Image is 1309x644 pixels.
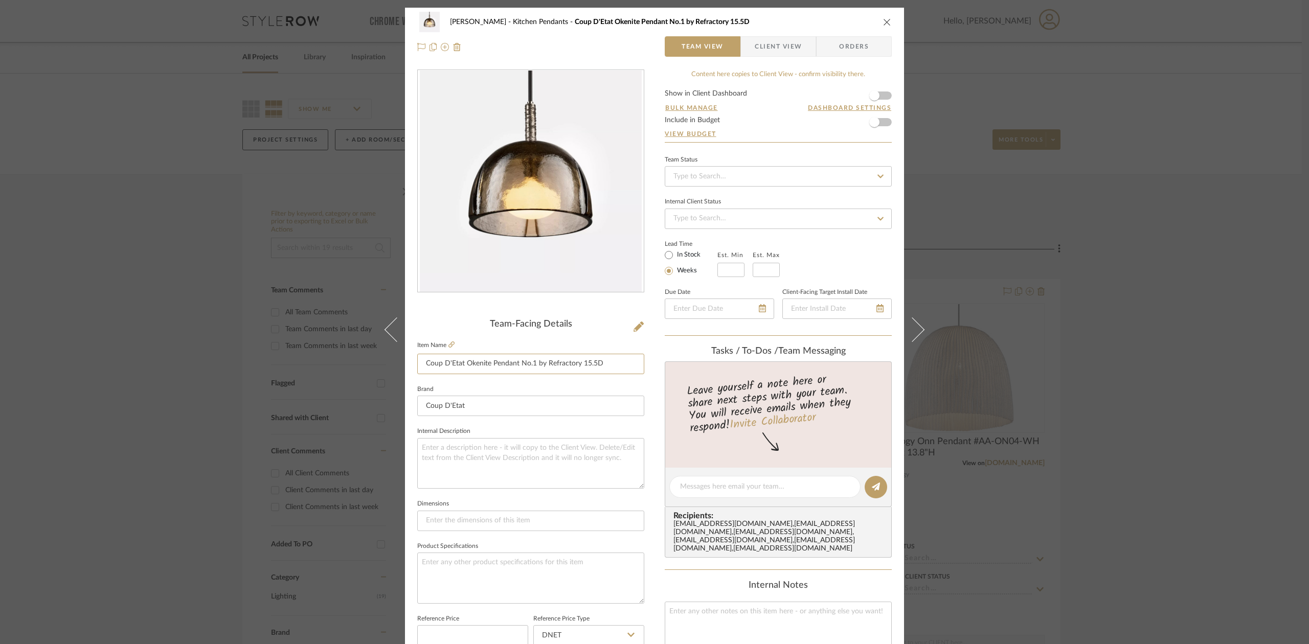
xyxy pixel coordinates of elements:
[450,18,513,26] span: [PERSON_NAME]
[755,36,802,57] span: Client View
[418,71,644,292] div: 0
[417,387,434,392] label: Brand
[682,36,724,57] span: Team View
[665,103,718,112] button: Bulk Manage
[417,341,455,350] label: Item Name
[753,251,780,259] label: Est. Max
[665,166,892,187] input: Type to Search…
[664,369,893,437] div: Leave yourself a note here or share next steps with your team. You will receive emails when they ...
[665,209,892,229] input: Type to Search…
[665,346,892,357] div: team Messaging
[675,250,701,260] label: In Stock
[420,71,642,292] img: 6f2c25f6-b35d-4b26-93fe-5f78107b820e_436x436.jpg
[453,43,461,51] img: Remove from project
[417,544,478,549] label: Product Specifications
[673,511,887,520] span: Recipients:
[533,616,590,622] label: Reference Price Type
[782,290,867,295] label: Client-Facing Target Install Date
[665,70,892,80] div: Content here copies to Client View - confirm visibility there.
[673,520,887,553] div: [EMAIL_ADDRESS][DOMAIN_NAME] , [EMAIL_ADDRESS][DOMAIN_NAME] , [EMAIL_ADDRESS][DOMAIN_NAME] , [EMA...
[665,290,690,295] label: Due Date
[782,298,892,319] input: Enter Install Date
[665,248,717,277] mat-radio-group: Select item type
[729,409,817,434] a: Invite Collaborator
[417,429,470,434] label: Internal Description
[513,18,575,26] span: Kitchen Pendants
[417,396,644,416] input: Enter Brand
[665,239,717,248] label: Lead Time
[711,347,778,356] span: Tasks / To-Dos /
[717,251,743,259] label: Est. Min
[417,319,644,330] div: Team-Facing Details
[665,580,892,591] div: Internal Notes
[417,354,644,374] input: Enter Item Name
[665,157,697,163] div: Team Status
[665,298,774,319] input: Enter Due Date
[807,103,892,112] button: Dashboard Settings
[417,12,442,32] img: 6f2c25f6-b35d-4b26-93fe-5f78107b820e_48x40.jpg
[883,17,892,27] button: close
[665,199,721,204] div: Internal Client Status
[575,18,750,26] span: Coup D'Etat Okenite Pendant No.1 by Refractory 15.5D
[675,266,697,275] label: Weeks
[828,36,880,57] span: Orders
[417,616,459,622] label: Reference Price
[665,130,892,138] a: View Budget
[417,501,449,507] label: Dimensions
[417,511,644,531] input: Enter the dimensions of this item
